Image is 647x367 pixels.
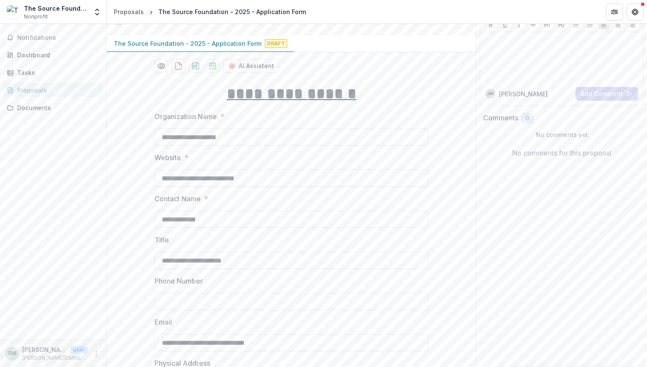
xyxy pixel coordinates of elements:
[599,20,609,30] button: Align Left
[17,103,96,112] div: Documents
[525,115,529,122] span: 0
[154,317,172,327] p: Email
[528,20,538,30] button: Strike
[512,148,611,158] p: No comments for this proposal
[514,20,524,30] button: Italicize
[486,20,496,30] button: Bold
[172,59,185,73] button: download-proposal
[17,86,96,95] div: Proposals
[556,20,567,30] button: Heading 2
[206,59,220,73] button: download-proposal
[613,20,623,30] button: Align Center
[223,59,279,73] button: AI Assistant
[17,34,100,42] span: Notifications
[627,20,638,30] button: Align Right
[7,5,21,19] img: The Source Foundation
[483,114,518,122] h2: Comments
[154,194,201,204] p: Contact Name
[8,351,16,356] div: Shelley Maddex
[22,345,67,354] p: [PERSON_NAME]
[571,20,581,30] button: Bullet List
[189,59,202,73] button: download-proposal
[3,83,103,97] a: Proposals
[154,59,168,73] button: Preview c07dd55e-a6a0-4ff1-9773-626325abea78-0.pdf
[265,39,287,48] span: Draft
[499,90,548,98] p: [PERSON_NAME]
[154,235,169,245] p: Title
[542,20,552,30] button: Heading 1
[576,87,638,101] button: Add Comment
[70,346,88,354] p: User
[110,6,309,18] nav: breadcrumb
[91,349,101,359] button: More
[158,7,306,16] div: The Source Foundation - 2025 - Application Form
[114,7,144,16] div: Proposals
[24,4,88,13] div: The Source Foundation
[22,354,88,362] p: [PERSON_NAME][EMAIL_ADDRESS][DOMAIN_NAME]
[487,92,494,96] div: Shelley Maddex
[606,3,623,21] button: Partners
[17,68,96,77] div: Tasks
[114,39,261,48] p: The Source Foundation - 2025 - Application Form
[3,66,103,80] a: Tasks
[24,13,48,21] span: Nonprofit
[91,3,103,21] button: Open entity switcher
[154,152,181,163] p: Website
[110,6,147,18] a: Proposals
[585,20,595,30] button: Ordered List
[154,111,217,122] p: Organization Name
[3,48,103,62] a: Dashboard
[626,3,644,21] button: Get Help
[3,31,103,45] button: Notifications
[500,20,510,30] button: Underline
[154,276,203,286] p: Phone Number
[483,130,640,139] p: No comments yet
[17,51,96,60] div: Dashboard
[3,101,103,115] a: Documents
